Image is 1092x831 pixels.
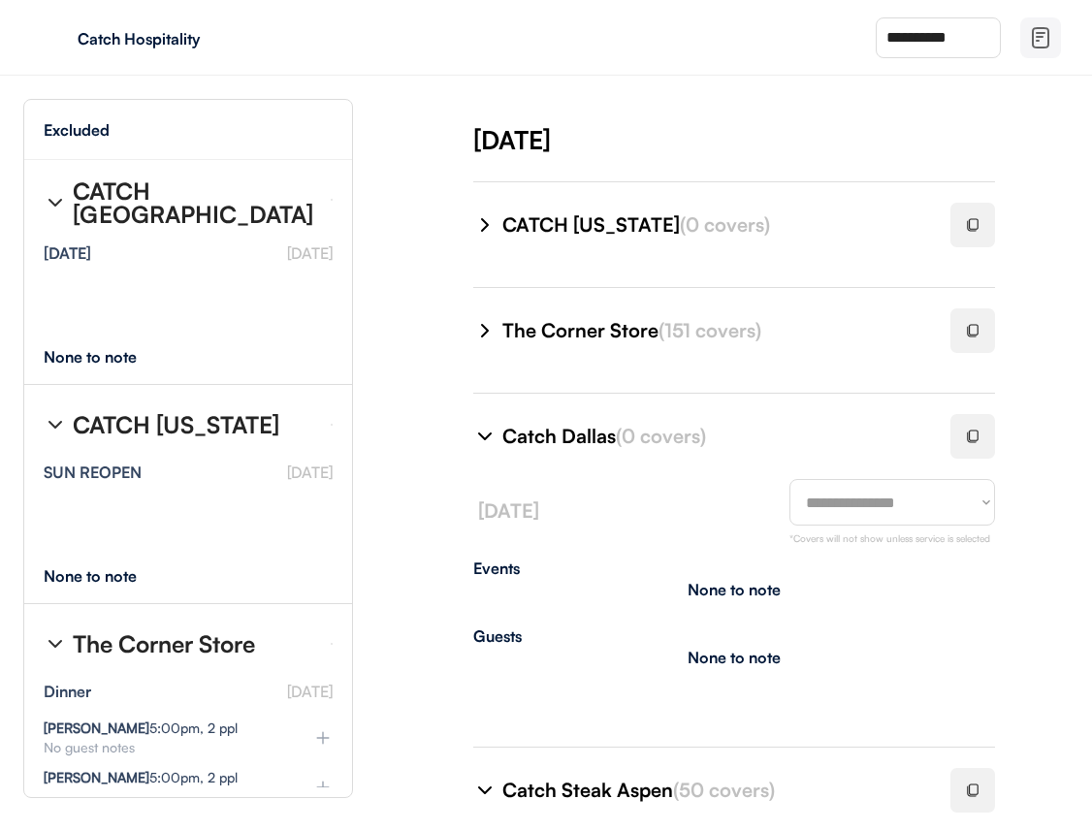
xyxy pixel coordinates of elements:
font: (50 covers) [673,778,775,802]
div: CATCH [US_STATE] [502,211,927,239]
div: The Corner Store [502,317,927,344]
div: Catch Hospitality [78,31,322,47]
div: None to note [44,568,173,584]
div: SUN REOPEN [44,464,142,480]
img: chevron-right%20%281%29.svg [473,425,497,448]
div: None to note [688,650,781,665]
img: chevron-right%20%281%29.svg [473,213,497,237]
div: [DATE] [44,245,91,261]
div: Dinner [44,684,91,699]
img: chevron-right%20%281%29.svg [473,779,497,802]
font: (0 covers) [616,424,706,448]
font: *Covers will not show unless service is selected [789,532,990,544]
strong: [PERSON_NAME] [44,769,149,785]
div: 5:00pm, 2 ppl [44,721,238,735]
img: file-02.svg [1029,26,1052,49]
div: CATCH [GEOGRAPHIC_DATA] [73,179,315,226]
strong: [PERSON_NAME] [44,719,149,736]
img: chevron-right%20%281%29.svg [44,191,67,214]
div: No guest notes [44,741,282,754]
div: None to note [688,582,781,597]
img: yH5BAEAAAAALAAAAAABAAEAAAIBRAA7 [39,22,70,53]
font: [DATE] [478,498,539,523]
font: [DATE] [287,243,333,263]
div: Guests [473,628,995,644]
div: Catch Dallas [502,423,927,450]
div: 5:00pm, 2 ppl [44,771,238,784]
div: Events [473,560,995,576]
div: Catch Steak Aspen [502,777,927,804]
img: chevron-right%20%281%29.svg [44,632,67,655]
div: [DATE] [473,122,1092,157]
img: plus%20%281%29.svg [313,778,333,797]
img: plus%20%281%29.svg [313,728,333,748]
img: chevron-right%20%281%29.svg [44,413,67,436]
font: [DATE] [287,682,333,701]
div: The Corner Store [73,632,255,655]
font: (0 covers) [680,212,770,237]
font: [DATE] [287,463,333,482]
img: chevron-right%20%281%29.svg [473,319,497,342]
font: (151 covers) [658,318,761,342]
div: Excluded [44,122,110,138]
div: None to note [44,349,173,365]
div: CATCH [US_STATE] [73,413,279,436]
